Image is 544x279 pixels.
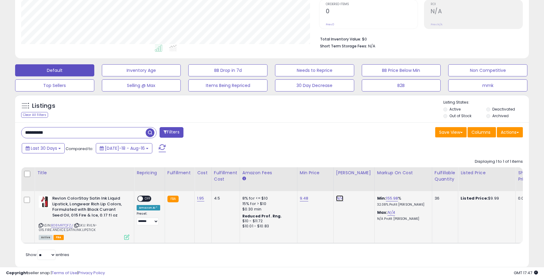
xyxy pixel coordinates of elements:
[497,127,523,137] button: Actions
[320,43,367,49] b: Short Term Storage Fees:
[39,196,51,208] img: 41uEnhNfDxL._SL40_.jpg
[377,195,386,201] b: Min:
[143,196,153,201] span: OFF
[167,196,179,202] small: FBA
[15,64,94,76] button: Default
[51,223,73,228] a: B08MRTQFZJ
[471,129,491,135] span: Columns
[300,195,309,201] a: 9.48
[78,270,105,276] a: Privacy Policy
[443,100,529,105] p: Listing States:
[449,113,471,118] label: Out of Stock
[377,217,427,221] p: N/A Profit [PERSON_NAME]
[326,23,334,26] small: Prev: 0
[52,270,77,276] a: Terms of Use
[468,127,496,137] button: Columns
[197,195,204,201] a: 1.95
[15,79,94,91] button: Top Sellers
[188,79,267,91] button: Items Being Repriced
[435,196,453,201] div: 36
[31,145,57,151] span: Last 30 Days
[320,37,361,42] b: Total Inventory Value:
[66,146,93,152] span: Compared to:
[21,112,48,118] div: Clear All Filters
[475,159,523,165] div: Displaying 1 to 1 of 1 items
[336,195,343,201] a: N/A
[514,270,538,276] span: 2025-09-16 17:47 GMT
[53,235,64,240] span: FBA
[275,64,354,76] button: Needs to Reprice
[374,167,432,191] th: The percentage added to the cost of goods (COGS) that forms the calculator for Min & Max prices.
[368,43,375,49] span: N/A
[26,252,69,258] span: Show: entries
[431,23,442,26] small: Prev: N/A
[37,170,131,176] div: Title
[39,196,129,239] div: ASIN:
[377,210,388,215] b: Max:
[386,195,398,201] a: 155.98
[214,196,235,201] div: 4.5
[102,64,181,76] button: Inventory Age
[518,170,530,182] div: Ship Price
[377,203,427,207] p: 32.08% Profit [PERSON_NAME]
[377,170,429,176] div: Markup on Cost
[242,170,295,176] div: Amazon Fees
[326,8,418,16] h2: 0
[39,235,53,240] span: All listings currently available for purchase on Amazon
[242,196,293,201] div: 8% for <= $10
[449,107,461,112] label: Active
[6,270,105,276] div: seller snap | |
[52,196,126,220] b: Revlon ColorStay Satin Ink Liquid Lipstick, Longwear Rich Lip Colors, Formulated with Black Curra...
[137,205,160,210] div: Amazon AI *
[242,201,293,207] div: 15% for > $10
[242,224,293,229] div: $10.01 - $10.83
[102,79,181,91] button: Selling @ Max
[300,170,331,176] div: Min Price
[6,270,28,276] strong: Copyright
[105,145,145,151] span: [DATE]-18 - Aug-16
[431,3,523,6] span: ROI
[461,195,488,201] b: Listed Price:
[242,207,293,212] div: $0.30 min
[448,64,527,76] button: Non Competitive
[22,143,65,153] button: Last 30 Days
[242,213,282,219] b: Reduced Prof. Rng.
[387,210,395,216] a: N/A
[96,143,152,153] button: [DATE]-18 - Aug-16
[431,8,523,16] h2: N/A
[39,223,97,232] span: | SKU: RVLN-015.FIRE.AND.ICE.SATIN.INK.LIPSTICK
[448,79,527,91] button: mmk
[160,127,183,138] button: Filters
[461,196,511,201] div: $9.99
[492,107,515,112] label: Deactivated
[137,170,162,176] div: Repricing
[336,170,372,176] div: [PERSON_NAME]
[214,170,237,182] div: Fulfillment Cost
[492,113,509,118] label: Archived
[242,176,246,181] small: Amazon Fees.
[362,79,441,91] button: B2B
[320,35,518,42] li: $0
[518,196,528,201] div: 0.00
[435,127,467,137] button: Save View
[326,3,418,6] span: Ordered Items
[197,170,209,176] div: Cost
[377,196,427,207] div: %
[275,79,354,91] button: 30 Day Decrease
[137,212,160,225] div: Preset:
[362,64,441,76] button: BB Price Below Min
[32,102,55,110] h5: Listings
[435,170,455,182] div: Fulfillable Quantity
[188,64,267,76] button: BB Drop in 7d
[167,170,192,176] div: Fulfillment
[461,170,513,176] div: Listed Price
[242,219,293,224] div: $10 - $11.72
